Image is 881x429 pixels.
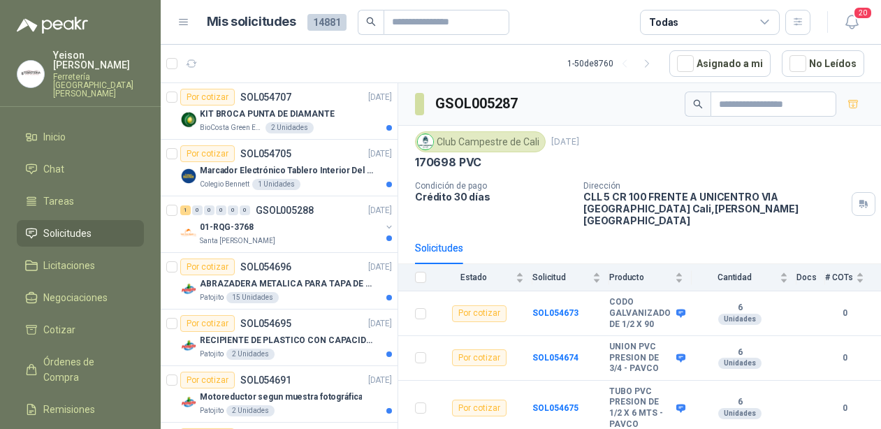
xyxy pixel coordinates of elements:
[17,396,144,423] a: Remisiones
[17,252,144,279] a: Licitaciones
[200,292,224,303] p: Patojito
[839,10,864,35] button: 20
[17,124,144,150] a: Inicio
[43,322,75,337] span: Cotizar
[200,391,362,404] p: Motoreductor segun muestra fotográfica
[200,349,224,360] p: Patojito
[368,91,392,104] p: [DATE]
[17,317,144,343] a: Cotizar
[17,17,88,34] img: Logo peakr
[43,290,108,305] span: Negociaciones
[240,92,291,102] p: SOL054707
[567,52,658,75] div: 1 - 50 de 8760
[180,259,235,275] div: Por cotizar
[532,272,590,282] span: Solicitud
[532,353,578,363] a: SOL054674
[368,147,392,161] p: [DATE]
[43,194,74,209] span: Tareas
[692,272,777,282] span: Cantidad
[17,220,144,247] a: Solicitudes
[415,181,572,191] p: Condición de pago
[180,89,235,106] div: Por cotizar
[180,205,191,215] div: 1
[180,372,235,388] div: Por cotizar
[53,50,144,70] p: Yeison [PERSON_NAME]
[532,403,578,413] a: SOL054675
[180,111,197,128] img: Company Logo
[226,405,275,416] div: 2 Unidades
[200,221,254,234] p: 01-RQG-3768
[853,6,873,20] span: 20
[692,303,788,314] b: 6
[609,264,692,291] th: Producto
[204,205,214,215] div: 0
[240,149,291,159] p: SOL054705
[200,405,224,416] p: Patojito
[240,375,291,385] p: SOL054691
[180,168,197,184] img: Company Logo
[825,307,864,320] b: 0
[368,204,392,217] p: [DATE]
[240,205,250,215] div: 0
[796,264,825,291] th: Docs
[435,264,532,291] th: Estado
[180,315,235,332] div: Por cotizar
[226,349,275,360] div: 2 Unidades
[200,277,374,291] p: ABRAZADERA METALICA PARA TAPA DE TAMBOR DE PLASTICO DE 50 LT
[718,408,762,419] div: Unidades
[161,310,398,366] a: Por cotizarSOL054695[DATE] Company LogoRECIPIENTE DE PLASTICO CON CAPACIDAD DE 1.8 LT PARA LA EXT...
[43,258,95,273] span: Licitaciones
[161,83,398,140] a: Por cotizarSOL054707[DATE] Company LogoKIT BROCA PUNTA DE DIAMANTEBioCosta Green Energy S.A.S2 Un...
[200,122,263,133] p: BioCosta Green Energy S.A.S
[200,235,275,247] p: Santa [PERSON_NAME]
[782,50,864,77] button: No Leídos
[256,205,314,215] p: GSOL005288
[609,297,673,330] b: CODO GALVANIZADO DE 1/2 X 90
[718,314,762,325] div: Unidades
[240,319,291,328] p: SOL054695
[415,155,481,170] p: 170698 PVC
[216,205,226,215] div: 0
[180,145,235,162] div: Por cotizar
[252,179,300,190] div: 1 Unidades
[532,308,578,318] a: SOL054673
[180,281,197,298] img: Company Logo
[435,272,513,282] span: Estado
[200,108,335,121] p: KIT BROCA PUNTA DE DIAMANTE
[418,134,433,150] img: Company Logo
[43,129,66,145] span: Inicio
[609,342,673,375] b: UNION PVC PRESION DE 3/4 - PAVCO
[207,12,296,32] h1: Mis solicitudes
[17,284,144,311] a: Negociaciones
[240,262,291,272] p: SOL054696
[226,292,279,303] div: 15 Unidades
[368,374,392,387] p: [DATE]
[161,366,398,423] a: Por cotizarSOL054691[DATE] Company LogoMotoreductor segun muestra fotográficaPatojito2 Unidades
[180,224,197,241] img: Company Logo
[180,394,197,411] img: Company Logo
[583,181,846,191] p: Dirección
[368,261,392,274] p: [DATE]
[825,272,853,282] span: # COTs
[692,397,788,408] b: 6
[161,253,398,310] a: Por cotizarSOL054696[DATE] Company LogoABRAZADERA METALICA PARA TAPA DE TAMBOR DE PLASTICO DE 50 ...
[17,188,144,214] a: Tareas
[161,140,398,196] a: Por cotizarSOL054705[DATE] Company LogoMarcador Electrónico Tablero Interior Del Día Del Juego Pa...
[43,354,131,385] span: Órdenes de Compra
[200,334,374,347] p: RECIPIENTE DE PLASTICO CON CAPACIDAD DE 1.8 LT PARA LA EXTRACCIÓN MANUAL DE LIQUIDOS
[415,131,546,152] div: Club Campestre de Cali
[452,349,507,366] div: Por cotizar
[649,15,678,30] div: Todas
[192,205,203,215] div: 0
[693,99,703,109] span: search
[718,358,762,369] div: Unidades
[825,402,864,415] b: 0
[43,161,64,177] span: Chat
[415,240,463,256] div: Solicitudes
[53,73,144,98] p: Ferretería [GEOGRAPHIC_DATA][PERSON_NAME]
[551,136,579,149] p: [DATE]
[452,400,507,416] div: Por cotizar
[17,349,144,391] a: Órdenes de Compra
